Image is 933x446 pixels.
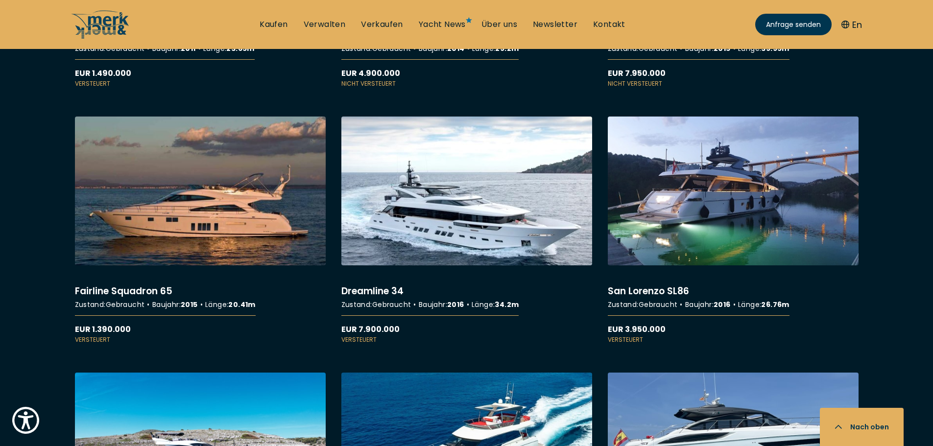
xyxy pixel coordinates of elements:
a: Newsletter [533,19,577,30]
a: Verwalten [304,19,346,30]
a: Über uns [481,19,517,30]
button: Show Accessibility Preferences [10,404,42,436]
a: More details aboutSan Lorenzo SL86 [608,117,859,344]
a: Verkaufen [361,19,403,30]
a: Kaufen [260,19,287,30]
a: More details aboutDreamline 34 [341,117,592,344]
a: Anfrage senden [755,14,832,35]
a: More details aboutFairline Squadron 65 [75,117,326,344]
button: Nach oben [820,408,904,446]
span: Anfrage senden [766,20,821,30]
button: En [841,18,862,31]
a: Yacht News [419,19,466,30]
a: Kontakt [593,19,625,30]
